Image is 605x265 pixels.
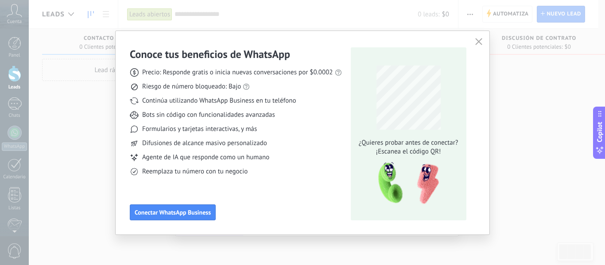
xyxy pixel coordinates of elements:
[142,167,248,176] span: Reemplaza tu número con tu negocio
[595,122,604,142] span: Copilot
[130,204,216,220] button: Conectar WhatsApp Business
[142,68,333,77] span: Precio: Responde gratis o inicia nuevas conversaciones por $0.0002
[142,125,257,134] span: Formularios y tarjetas interactivas, y más
[135,209,211,215] span: Conectar WhatsApp Business
[142,96,296,105] span: Continúa utilizando WhatsApp Business en tu teléfono
[371,160,441,207] img: qr-pic-1x.png
[356,147,461,156] span: ¡Escanea el código QR!
[356,138,461,147] span: ¿Quieres probar antes de conectar?
[142,139,267,148] span: Difusiones de alcance masivo personalizado
[142,153,269,162] span: Agente de IA que responde como un humano
[142,111,275,119] span: Bots sin código con funcionalidades avanzadas
[142,82,241,91] span: Riesgo de número bloqueado: Bajo
[130,47,290,61] h3: Conoce tus beneficios de WhatsApp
